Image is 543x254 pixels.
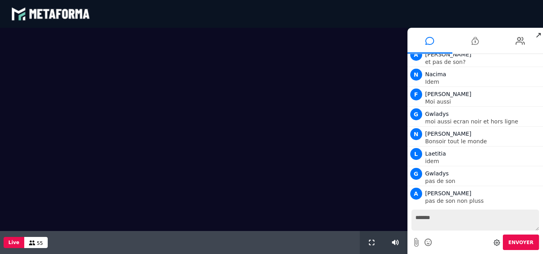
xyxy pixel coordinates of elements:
[425,71,446,77] span: Nacima
[425,158,541,164] p: idem
[410,89,422,100] span: F
[410,128,422,140] span: N
[534,28,543,42] span: ↗
[425,79,541,85] p: Idem
[425,51,471,58] span: [PERSON_NAME]
[425,190,471,196] span: [PERSON_NAME]
[410,49,422,61] span: A
[410,108,422,120] span: G
[4,237,24,248] button: Live
[425,131,471,137] span: [PERSON_NAME]
[425,170,449,177] span: Gwladys
[410,188,422,200] span: A
[410,148,422,160] span: L
[425,178,541,184] p: pas de son
[425,139,541,144] p: Bonsoir tout le monde
[425,111,449,117] span: Gwladys
[37,241,43,246] span: 55
[508,240,533,245] span: Envoyer
[425,91,471,97] span: [PERSON_NAME]
[410,69,422,81] span: N
[425,150,446,157] span: Laetitia
[425,59,541,65] p: et pas de son?
[425,198,541,204] p: pas de son non pluss
[425,119,541,124] p: moi aussi ecran noir et hors ligne
[503,235,539,250] button: Envoyer
[425,99,541,104] p: Moi aussi
[410,168,422,180] span: G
